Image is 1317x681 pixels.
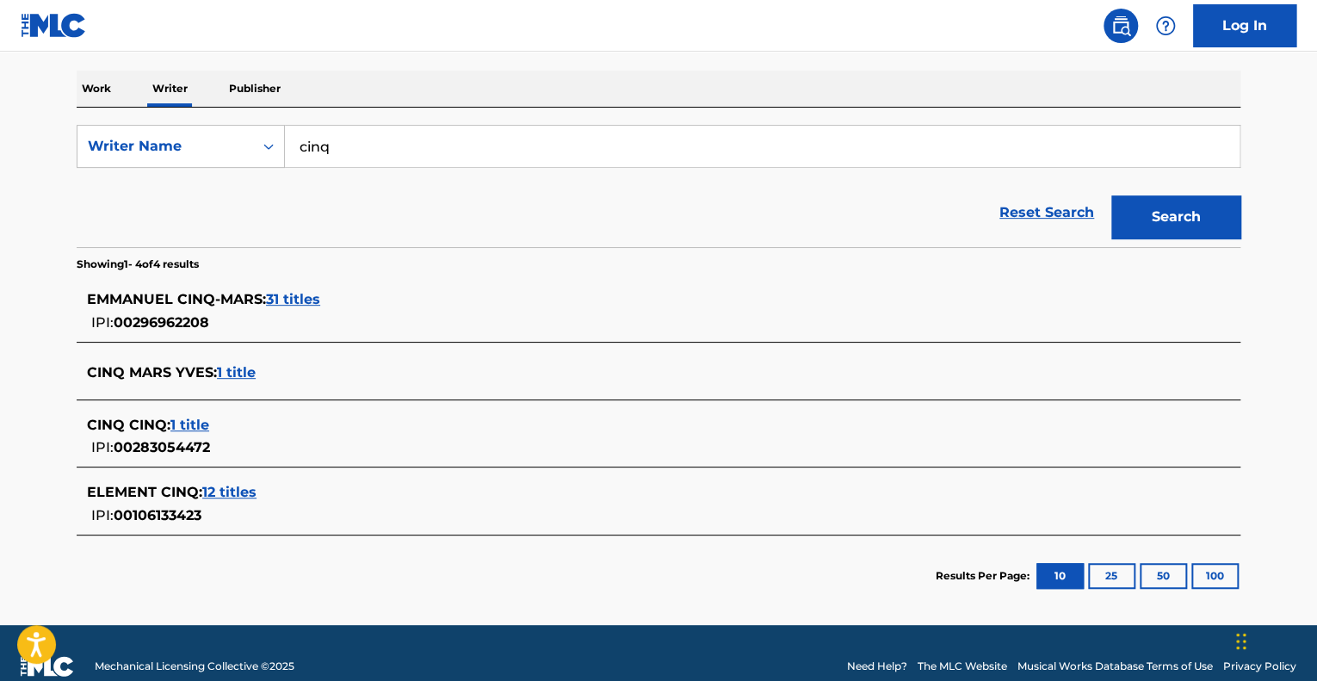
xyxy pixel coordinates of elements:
[147,71,193,107] p: Writer
[918,659,1007,674] a: The MLC Website
[87,291,266,307] span: EMMANUEL CINQ-MARS :
[217,364,256,381] span: 1 title
[1148,9,1183,43] div: Help
[170,417,209,433] span: 1 title
[1017,659,1213,674] a: Musical Works Database Terms of Use
[87,484,202,500] span: ELEMENT CINQ :
[91,314,114,331] span: IPI:
[21,656,74,677] img: logo
[77,125,1240,247] form: Search Form
[114,507,201,523] span: 00106133423
[77,71,116,107] p: Work
[87,364,217,381] span: CINQ MARS YVES :
[91,439,114,455] span: IPI:
[87,417,170,433] span: CINQ CINQ :
[114,439,210,455] span: 00283054472
[936,568,1034,584] p: Results Per Page:
[1036,563,1084,589] button: 10
[1155,15,1176,36] img: help
[91,507,114,523] span: IPI:
[202,484,257,500] span: 12 titles
[1104,9,1138,43] a: Public Search
[1193,4,1296,47] a: Log In
[1191,563,1239,589] button: 100
[88,136,243,157] div: Writer Name
[224,71,286,107] p: Publisher
[1140,563,1187,589] button: 50
[1236,616,1246,667] div: Drag
[95,659,294,674] span: Mechanical Licensing Collective © 2025
[21,13,87,38] img: MLC Logo
[1110,15,1131,36] img: search
[1088,563,1135,589] button: 25
[991,194,1103,232] a: Reset Search
[266,291,320,307] span: 31 titles
[77,257,199,272] p: Showing 1 - 4 of 4 results
[114,314,209,331] span: 00296962208
[1231,598,1317,681] iframe: Chat Widget
[847,659,907,674] a: Need Help?
[1223,659,1296,674] a: Privacy Policy
[1111,195,1240,238] button: Search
